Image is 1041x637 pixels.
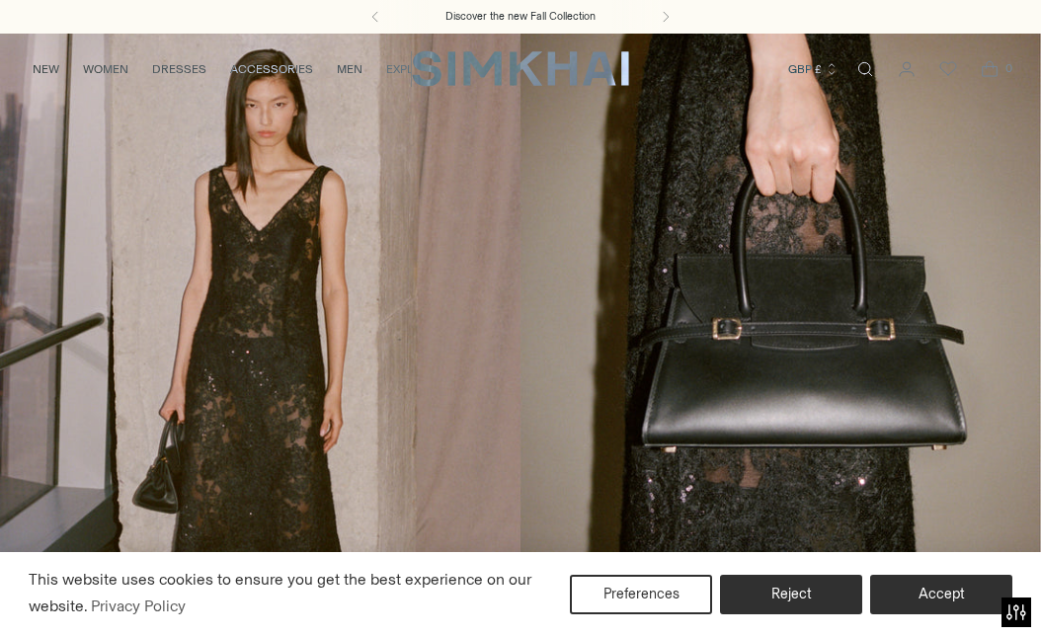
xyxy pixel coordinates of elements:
a: Open search modal [845,49,885,89]
a: Wishlist [928,49,968,89]
button: Reject [720,575,862,614]
span: 0 [1000,59,1017,77]
a: EXPLORE [386,47,438,91]
a: Go to the account page [887,49,926,89]
a: MEN [337,47,362,91]
a: ACCESSORIES [230,47,313,91]
button: Accept [870,575,1012,614]
a: Open cart modal [970,49,1009,89]
a: SIMKHAI [412,49,629,88]
a: Privacy Policy (opens in a new tab) [88,592,189,621]
button: GBP £ [788,47,839,91]
a: NEW [33,47,59,91]
a: Discover the new Fall Collection [445,9,596,25]
span: This website uses cookies to ensure you get the best experience on our website. [29,570,531,615]
a: WOMEN [83,47,128,91]
a: DRESSES [152,47,206,91]
button: Preferences [570,575,712,614]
